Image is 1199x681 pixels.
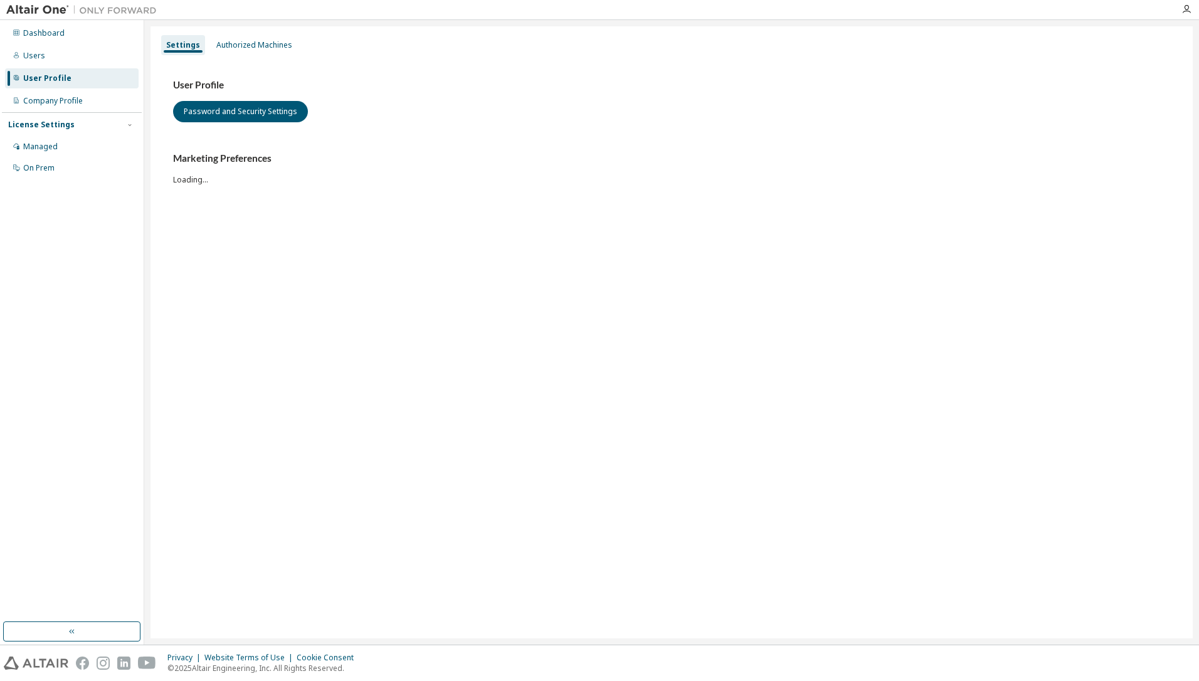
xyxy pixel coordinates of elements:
div: Website Terms of Use [204,653,297,663]
img: linkedin.svg [117,657,130,670]
div: Settings [166,40,200,50]
div: Privacy [167,653,204,663]
div: Company Profile [23,96,83,106]
div: Authorized Machines [216,40,292,50]
h3: Marketing Preferences [173,152,1170,165]
img: Altair One [6,4,163,16]
div: Dashboard [23,28,65,38]
div: Cookie Consent [297,653,361,663]
div: Managed [23,142,58,152]
img: youtube.svg [138,657,156,670]
div: Loading... [173,152,1170,184]
button: Password and Security Settings [173,101,308,122]
p: © 2025 Altair Engineering, Inc. All Rights Reserved. [167,663,361,673]
h3: User Profile [173,79,1170,92]
div: License Settings [8,120,75,130]
div: User Profile [23,73,71,83]
img: altair_logo.svg [4,657,68,670]
img: instagram.svg [97,657,110,670]
img: facebook.svg [76,657,89,670]
div: Users [23,51,45,61]
div: On Prem [23,163,55,173]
